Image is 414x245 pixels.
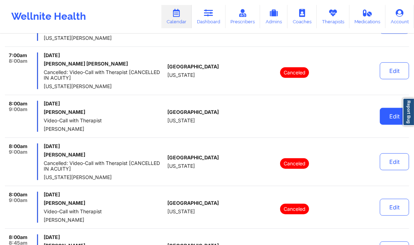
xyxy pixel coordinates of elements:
span: [DATE] [44,143,165,149]
a: Admins [260,5,288,28]
h6: [PERSON_NAME] [PERSON_NAME] [44,61,165,67]
span: [PERSON_NAME] [44,126,165,132]
span: [DATE] [44,192,165,197]
span: [US_STATE] [167,163,195,169]
button: Edit [380,153,409,170]
h6: [PERSON_NAME] [44,109,165,115]
h6: [PERSON_NAME] [44,200,165,206]
span: [US_STATE] [167,72,195,78]
a: Dashboard [192,5,225,28]
span: [US_STATE][PERSON_NAME] [44,35,165,41]
span: [US_STATE][PERSON_NAME] [44,174,165,180]
span: 9:00am [9,197,27,203]
span: Cancelled: Video-Call with Therapist [CANCELLED IN ACUITY] [44,160,165,172]
button: Edit [380,199,409,216]
span: 7:00am [9,53,27,58]
span: 9:00am [9,106,27,112]
a: Prescribers [225,5,260,28]
a: Therapists [317,5,350,28]
span: [GEOGRAPHIC_DATA] [167,200,219,206]
h6: [PERSON_NAME] [44,152,165,158]
a: Medications [350,5,386,28]
a: Calendar [161,5,192,28]
span: 9:00am [9,149,27,155]
span: [DATE] [44,101,165,106]
span: 8:00am [9,192,27,197]
span: [GEOGRAPHIC_DATA] [167,64,219,69]
span: 8:00am [9,101,27,106]
span: [GEOGRAPHIC_DATA] [167,109,219,115]
span: 8:00am [9,58,27,64]
span: [US_STATE][PERSON_NAME] [44,84,165,89]
span: Video-Call with Therapist [44,209,165,214]
span: [PERSON_NAME] [44,217,165,223]
p: Canceled [280,204,309,214]
span: [DATE] [44,53,165,58]
span: 8:00am [9,143,27,149]
a: Coaches [288,5,317,28]
span: Video-Call with Therapist [44,118,165,123]
p: Canceled [280,67,309,78]
span: Cancelled: Video-Call with Therapist [CANCELLED IN ACUITY] [44,69,165,81]
a: Account [385,5,414,28]
button: Edit [380,108,409,125]
span: 8:00am [9,234,27,240]
button: Edit [380,62,409,79]
span: [DATE] [44,234,165,240]
p: Canceled [280,158,309,169]
span: [US_STATE] [167,118,195,123]
span: [GEOGRAPHIC_DATA] [167,155,219,160]
span: [US_STATE] [167,209,195,214]
a: Report Bug [403,98,414,126]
